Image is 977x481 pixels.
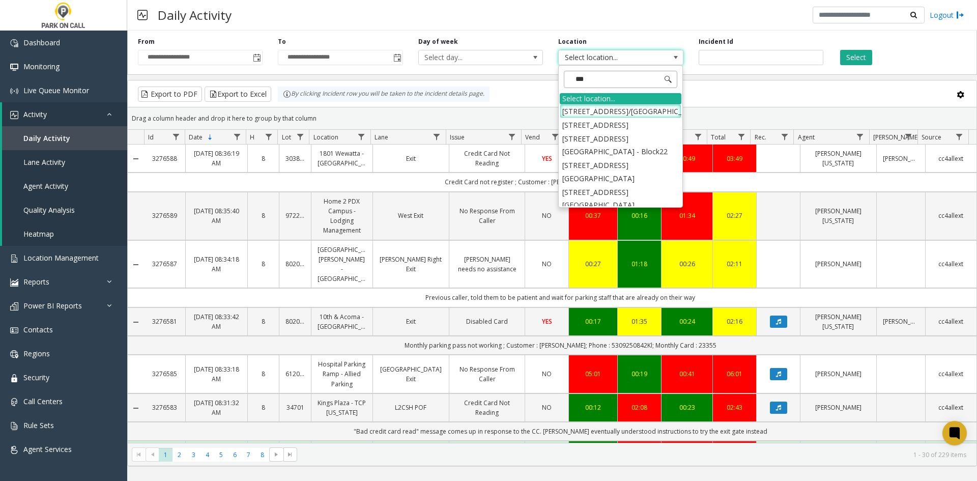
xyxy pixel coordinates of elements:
[778,130,791,144] a: Rec. Filter Menu
[711,133,726,142] span: Total
[150,211,179,220] a: 3276589
[153,3,237,27] h3: Daily Activity
[23,86,89,95] span: Live Queue Monitor
[375,133,388,142] span: Lane
[150,154,179,163] a: 3276588
[379,403,443,412] a: L2CSH POF
[624,369,655,379] div: 00:19
[285,369,305,379] a: 612002
[278,37,286,46] label: To
[560,118,681,132] li: [STREET_ADDRESS]
[23,397,63,406] span: Call Centers
[192,149,241,168] a: [DATE] 08:36:19 AM
[128,404,144,412] a: Collapse Details
[262,130,275,144] a: H Filter Menu
[873,133,919,142] span: [PERSON_NAME]
[455,364,519,384] a: No Response From Caller
[2,198,127,222] a: Quality Analysis
[269,447,283,462] span: Go to the next page
[192,254,241,274] a: [DATE] 08:34:18 AM
[173,448,186,462] span: Page 2
[575,211,611,220] div: 00:37
[144,288,976,307] td: Previous caller, told them to be patient and wait for parking staff that are already on their way
[254,211,273,220] a: 8
[318,359,366,389] a: Hospital Parking Ramp - Allied Parking
[719,154,750,163] a: 03:49
[418,37,458,46] label: Day of week
[10,39,18,47] img: 'icon'
[272,450,280,459] span: Go to the next page
[560,185,681,225] li: [STREET_ADDRESS][GEOGRAPHIC_DATA][PERSON_NAME]
[531,317,562,326] a: YES
[313,133,338,142] span: Location
[668,403,706,412] a: 00:23
[419,50,518,65] span: Select day...
[624,211,655,220] a: 00:16
[932,154,970,163] a: cc4allext
[192,364,241,384] a: [DATE] 08:33:18 AM
[932,211,970,220] a: cc4allext
[23,205,75,215] span: Quality Analysis
[755,133,766,142] span: Rec.
[159,448,173,462] span: Page 1
[278,87,490,102] div: By clicking Incident row you will be taken to the incident details page.
[560,104,681,118] li: [STREET_ADDRESS]/[GEOGRAPHIC_DATA]
[455,149,519,168] a: Credit Card Not Reading
[902,130,915,144] a: Parker Filter Menu
[10,254,18,263] img: 'icon'
[169,130,183,144] a: Id Filter Menu
[254,259,273,269] a: 8
[956,10,964,20] img: logout
[144,336,976,355] td: Monthly parking pass not working ; Customer : [PERSON_NAME]; Phone : 5309250842Kl; Monthly Card :...
[853,130,867,144] a: Agent Filter Menu
[10,111,18,119] img: 'icon'
[10,350,18,358] img: 'icon'
[10,87,18,95] img: 'icon'
[192,312,241,331] a: [DATE] 08:33:42 AM
[575,369,611,379] div: 05:01
[23,109,47,119] span: Activity
[138,37,155,46] label: From
[128,109,976,127] div: Drag a column header and drop it here to group by that column
[807,206,870,225] a: [PERSON_NAME][US_STATE]
[575,403,611,412] a: 00:12
[318,149,366,168] a: 1801 Wewatta - [GEOGRAPHIC_DATA]
[807,149,870,168] a: [PERSON_NAME][US_STATE]
[668,211,706,220] a: 01:34
[128,318,144,326] a: Collapse Details
[189,133,203,142] span: Date
[23,38,60,47] span: Dashboard
[282,133,291,142] span: Lot
[10,63,18,71] img: 'icon'
[531,369,562,379] a: NO
[668,259,706,269] div: 00:26
[318,398,366,417] a: Kings Plaza - TCP [US_STATE]
[228,448,242,462] span: Page 6
[318,245,366,284] a: [GEOGRAPHIC_DATA][PERSON_NAME] - [GEOGRAPHIC_DATA]
[719,211,750,220] div: 02:27
[542,317,552,326] span: YES
[10,278,18,287] img: 'icon'
[922,133,941,142] span: Source
[719,259,750,269] div: 02:11
[285,211,305,220] a: 972200
[128,261,144,269] a: Collapse Details
[23,373,49,382] span: Security
[624,403,655,412] div: 02:08
[23,133,70,143] span: Daily Activity
[23,349,50,358] span: Regions
[254,317,273,326] a: 8
[254,403,273,412] a: 8
[734,130,748,144] a: Total Filter Menu
[932,369,970,379] a: cc4allext
[379,154,443,163] a: Exit
[354,130,368,144] a: Location Filter Menu
[542,370,552,378] span: NO
[531,211,562,220] a: NO
[455,317,519,326] a: Disabled Card
[668,317,706,326] a: 00:24
[668,154,706,163] div: 00:49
